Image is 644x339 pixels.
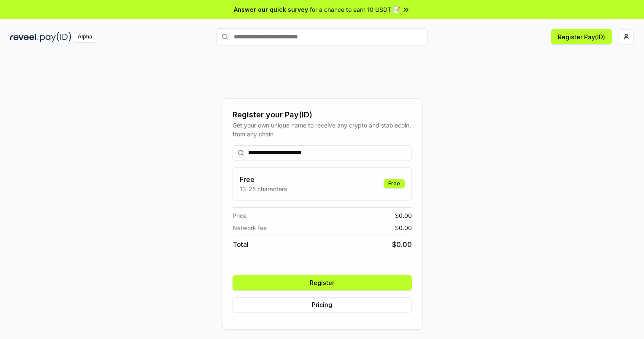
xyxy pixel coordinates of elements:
[234,5,308,14] span: Answer our quick survey
[233,275,412,290] button: Register
[10,32,38,42] img: reveel_dark
[240,184,287,193] p: 13-25 characters
[233,239,249,250] span: Total
[392,239,412,250] span: $ 0.00
[233,109,412,121] div: Register your Pay(ID)
[310,5,400,14] span: for a chance to earn 10 USDT 📝
[395,211,412,220] span: $ 0.00
[40,32,71,42] img: pay_id
[233,121,412,138] div: Get your own unique name to receive any crypto and stablecoin, from any chain
[233,211,246,220] span: Price
[73,32,97,42] div: Alpha
[395,223,412,232] span: $ 0.00
[233,297,412,312] button: Pricing
[551,29,612,44] button: Register Pay(ID)
[384,179,405,188] div: Free
[233,223,267,232] span: Network fee
[240,174,287,184] h3: Free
